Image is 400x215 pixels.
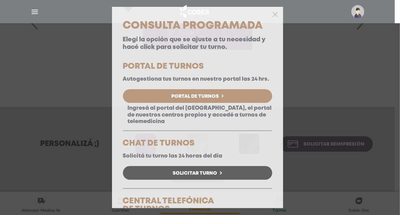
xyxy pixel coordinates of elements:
[123,166,272,180] a: Solicitar Turno
[123,197,272,214] h5: CENTRAL TELEFÓNICA DE TURNOS
[123,76,272,82] p: Autogestiona tus turnos en nuestro portal las 24 hrs.
[123,89,272,103] a: Portal de Turnos
[123,36,272,51] p: Elegí la opción que se ajuste a tu necesidad y hacé click para solicitar tu turno.
[171,94,219,99] span: Portal de Turnos
[123,153,272,159] p: Solicitá tu turno las 24 horas del día
[173,171,217,176] span: Solicitar Turno
[123,21,263,30] span: Consulta Programada
[123,63,272,71] h5: PORTAL DE TURNOS
[123,105,272,125] p: Ingresá al portal del [GEOGRAPHIC_DATA], el portal de nuestros centros propios y accedé a turnos ...
[123,139,272,148] h5: CHAT DE TURNOS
